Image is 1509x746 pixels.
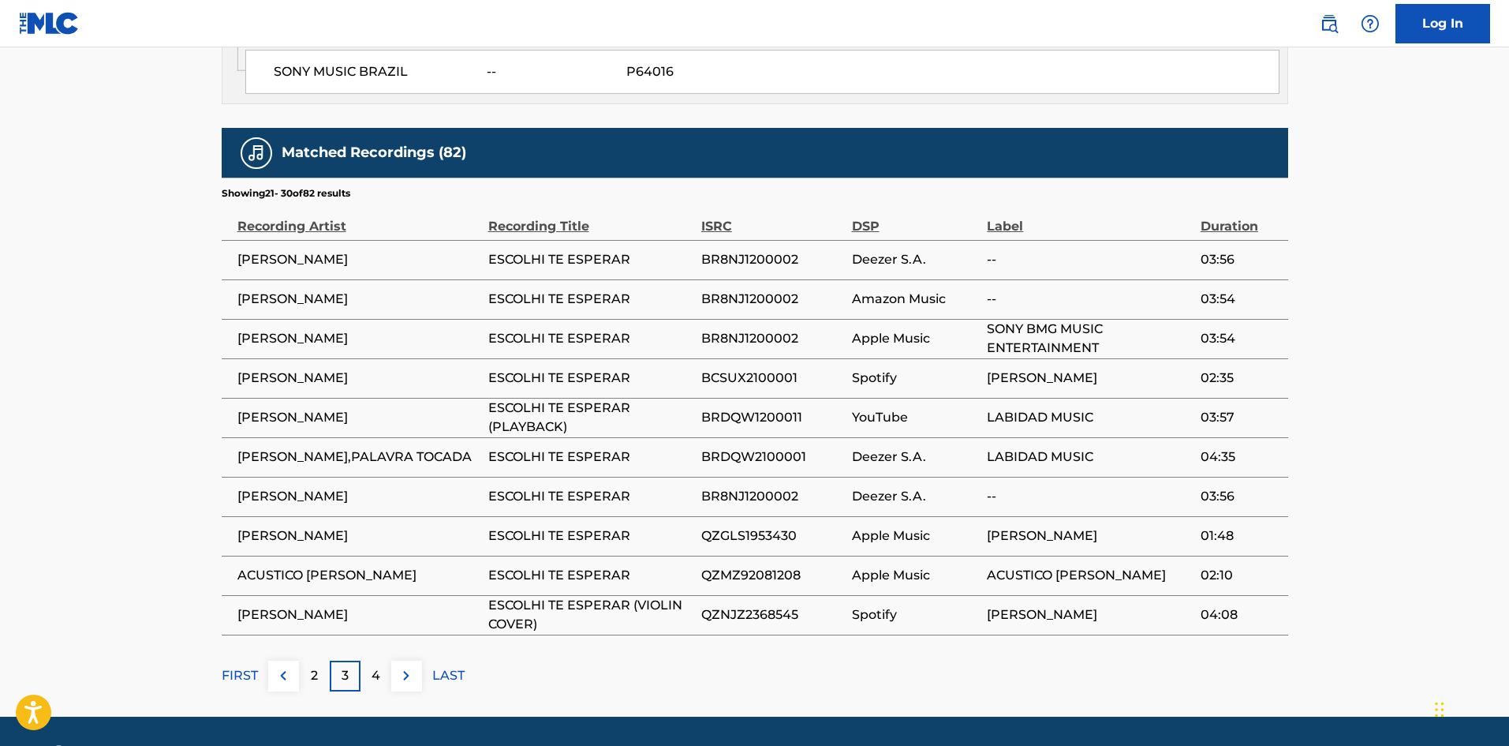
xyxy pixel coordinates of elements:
[1430,670,1509,746] div: Widget de chat
[237,369,480,388] span: [PERSON_NAME]
[987,448,1192,467] span: LABIDAD MUSIC
[852,408,980,427] span: YouTube
[488,399,693,437] span: ESCOLHI TE ESPERAR (PLAYBACK)
[342,666,349,685] p: 3
[1361,14,1380,33] img: help
[626,62,787,81] span: P64016
[1354,8,1386,39] div: Help
[488,329,693,348] span: ESCOLHI TE ESPERAR
[237,290,480,309] span: [PERSON_NAME]
[987,369,1192,388] span: [PERSON_NAME]
[1201,250,1280,269] span: 03:56
[488,201,693,236] div: Recording Title
[987,487,1192,506] span: --
[397,666,416,685] img: right
[488,527,693,545] span: ESCOLHI TE ESPERAR
[488,596,693,634] span: ESCOLHI TE ESPERAR (VIOLIN COVER)
[701,329,844,348] span: BR8NJ1200002
[1201,369,1280,388] span: 02:35
[488,448,693,467] span: ESCOLHI TE ESPERAR
[237,448,480,467] span: [PERSON_NAME],PALAVRA TOCADA
[1201,408,1280,427] span: 03:57
[1201,605,1280,624] span: 04:08
[1395,4,1490,43] a: Log In
[852,329,980,348] span: Apple Music
[987,605,1192,624] span: [PERSON_NAME]
[987,201,1192,236] div: Label
[701,408,844,427] span: BRDQW1200011
[19,12,80,35] img: MLC Logo
[274,62,475,81] span: SONY MUSIC BRAZIL
[1320,14,1339,33] img: search
[1201,527,1280,545] span: 01:48
[701,487,844,506] span: BR8NJ1200002
[987,320,1192,358] span: SONY BMG MUSIC ENTERTAINMENT
[852,566,980,585] span: Apple Music
[1201,201,1280,236] div: Duration
[852,201,980,236] div: DSP
[1201,329,1280,348] span: 03:54
[987,290,1192,309] span: --
[1201,566,1280,585] span: 02:10
[1201,487,1280,506] span: 03:56
[701,201,844,236] div: ISRC
[852,487,980,506] span: Deezer S.A.
[237,250,480,269] span: [PERSON_NAME]
[222,186,350,201] p: Showing 21 - 30 of 82 results
[987,527,1192,545] span: [PERSON_NAME]
[852,605,980,624] span: Spotify
[237,201,480,236] div: Recording Artist
[488,290,693,309] span: ESCOLHI TE ESPERAR
[237,487,480,506] span: [PERSON_NAME]
[987,408,1192,427] span: LABIDAD MUSIC
[237,605,480,624] span: [PERSON_NAME]
[852,290,980,309] span: Amazon Music
[1435,686,1444,733] div: Arrastar
[488,369,693,388] span: ESCOLHI TE ESPERAR
[852,369,980,388] span: Spotify
[311,666,318,685] p: 2
[372,666,380,685] p: 4
[487,62,614,81] span: --
[1313,8,1345,39] a: Public Search
[701,250,844,269] span: BR8NJ1200002
[247,144,266,163] img: Matched Recordings
[852,527,980,545] span: Apple Music
[701,369,844,388] span: BCSUX2100001
[274,666,293,685] img: left
[222,666,258,685] p: FIRST
[987,566,1192,585] span: ACUSTICO [PERSON_NAME]
[237,408,480,427] span: [PERSON_NAME]
[237,329,480,348] span: [PERSON_NAME]
[488,250,693,269] span: ESCOLHI TE ESPERAR
[701,566,844,585] span: QZMZ92081208
[701,290,844,309] span: BR8NJ1200002
[701,448,844,467] span: BRDQW2100001
[701,605,844,624] span: QZNJZ2368545
[282,144,466,162] h5: Matched Recordings (82)
[1430,670,1509,746] iframe: Chat Widget
[488,487,693,506] span: ESCOLHI TE ESPERAR
[237,527,480,545] span: [PERSON_NAME]
[432,666,465,685] p: LAST
[701,527,844,545] span: QZGLS1953430
[488,566,693,585] span: ESCOLHI TE ESPERAR
[1201,290,1280,309] span: 03:54
[852,448,980,467] span: Deezer S.A.
[852,250,980,269] span: Deezer S.A.
[1201,448,1280,467] span: 04:35
[237,566,480,585] span: ACUSTICO [PERSON_NAME]
[987,250,1192,269] span: --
